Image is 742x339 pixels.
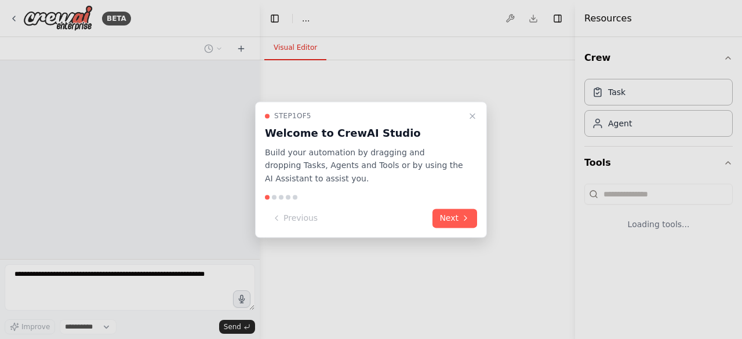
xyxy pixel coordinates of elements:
button: Hide left sidebar [267,10,283,27]
span: Step 1 of 5 [274,111,311,121]
h3: Welcome to CrewAI Studio [265,125,463,141]
button: Previous [265,209,325,228]
button: Next [432,209,477,228]
p: Build your automation by dragging and dropping Tasks, Agents and Tools or by using the AI Assista... [265,146,463,185]
button: Close walkthrough [465,109,479,123]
